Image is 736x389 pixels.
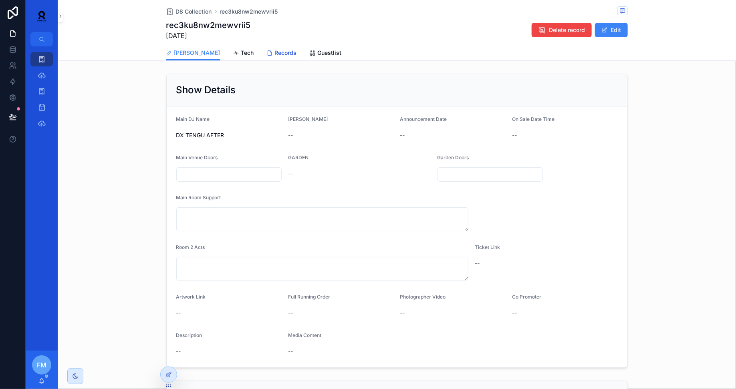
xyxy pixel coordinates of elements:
[532,23,592,37] button: Delete record
[166,31,251,40] span: [DATE]
[512,294,541,300] span: Co Promoter
[512,309,517,317] span: --
[288,309,293,317] span: --
[275,49,297,57] span: Records
[512,131,517,139] span: --
[241,49,254,57] span: Tech
[288,131,293,139] span: --
[26,46,58,141] div: scrollable content
[233,46,254,62] a: Tech
[549,26,585,34] span: Delete record
[288,347,293,355] span: --
[400,309,405,317] span: --
[400,294,446,300] span: Photographer Video
[288,116,328,122] span: [PERSON_NAME]
[176,154,218,160] span: Main Venue Doors
[595,23,628,37] button: Edit
[176,131,282,139] span: DX TENGU AFTER
[176,332,202,338] span: Description
[37,360,46,370] span: FM
[400,116,447,122] span: Announcement Date
[166,46,220,61] a: [PERSON_NAME]
[288,332,321,338] span: Media Content
[176,8,212,16] span: D8 Collection
[267,46,297,62] a: Records
[174,49,220,57] span: [PERSON_NAME]
[288,294,330,300] span: Full Running Order
[475,244,500,250] span: Ticket Link
[310,46,342,62] a: Guestlist
[176,194,221,201] span: Main Room Support
[176,347,181,355] span: --
[220,8,278,16] a: rec3ku8nw2mewvrii5
[176,244,205,250] span: Room 2 Acts
[288,170,293,178] span: --
[176,309,181,317] span: --
[400,131,405,139] span: --
[318,49,342,57] span: Guestlist
[32,10,51,22] img: App logo
[176,116,210,122] span: Main DJ Name
[176,84,236,96] h2: Show Details
[288,154,309,160] span: GARDEN
[166,8,212,16] a: D8 Collection
[176,294,206,300] span: Artwork Link
[438,154,469,160] span: Garden Doors
[166,20,251,31] h1: rec3ku8nw2mewvrii5
[512,116,555,122] span: On Sale Date Time
[475,259,480,267] span: --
